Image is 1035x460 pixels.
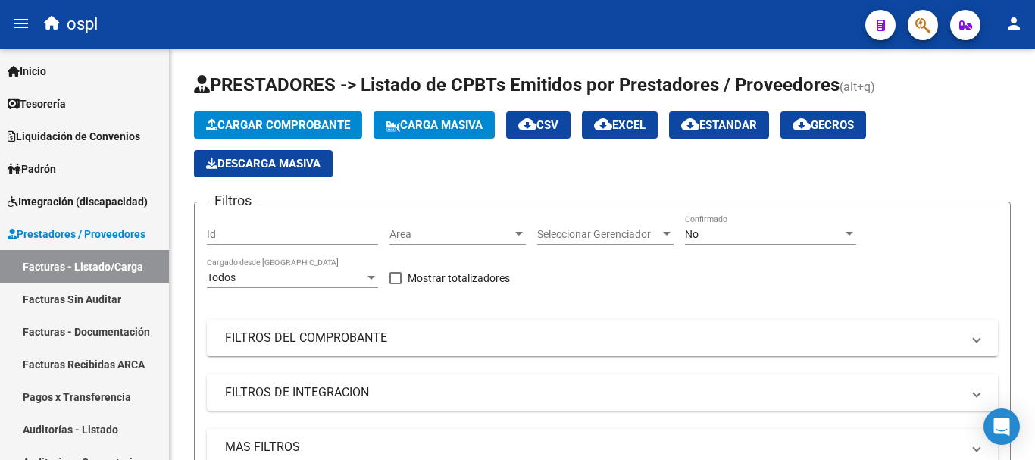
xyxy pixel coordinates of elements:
button: Descarga Masiva [194,150,333,177]
span: Todos [207,271,236,283]
button: Gecros [780,111,866,139]
span: EXCEL [594,118,646,132]
span: Integración (discapacidad) [8,193,148,210]
span: CSV [518,118,558,132]
button: EXCEL [582,111,658,139]
mat-icon: cloud_download [518,115,536,133]
button: Cargar Comprobante [194,111,362,139]
span: Descarga Masiva [206,157,321,171]
span: Tesorería [8,95,66,112]
button: Carga Masiva [374,111,495,139]
span: Liquidación de Convenios [8,128,140,145]
mat-expansion-panel-header: FILTROS DEL COMPROBANTE [207,320,998,356]
mat-expansion-panel-header: FILTROS DE INTEGRACION [207,374,998,411]
span: No [685,228,699,240]
span: Seleccionar Gerenciador [537,228,660,241]
span: Gecros [793,118,854,132]
button: CSV [506,111,571,139]
mat-icon: cloud_download [793,115,811,133]
span: Padrón [8,161,56,177]
span: Carga Masiva [386,118,483,132]
span: (alt+q) [840,80,875,94]
span: PRESTADORES -> Listado de CPBTs Emitidos por Prestadores / Proveedores [194,74,840,95]
mat-panel-title: FILTROS DEL COMPROBANTE [225,330,962,346]
span: ospl [67,8,98,41]
mat-panel-title: FILTROS DE INTEGRACION [225,384,962,401]
span: Area [389,228,512,241]
mat-panel-title: MAS FILTROS [225,439,962,455]
span: Prestadores / Proveedores [8,226,145,243]
button: Estandar [669,111,769,139]
span: Estandar [681,118,757,132]
mat-icon: cloud_download [681,115,699,133]
h3: Filtros [207,190,259,211]
div: Open Intercom Messenger [983,408,1020,445]
span: Mostrar totalizadores [408,269,510,287]
span: Cargar Comprobante [206,118,350,132]
mat-icon: cloud_download [594,115,612,133]
span: Inicio [8,63,46,80]
mat-icon: menu [12,14,30,33]
app-download-masive: Descarga masiva de comprobantes (adjuntos) [194,150,333,177]
mat-icon: person [1005,14,1023,33]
